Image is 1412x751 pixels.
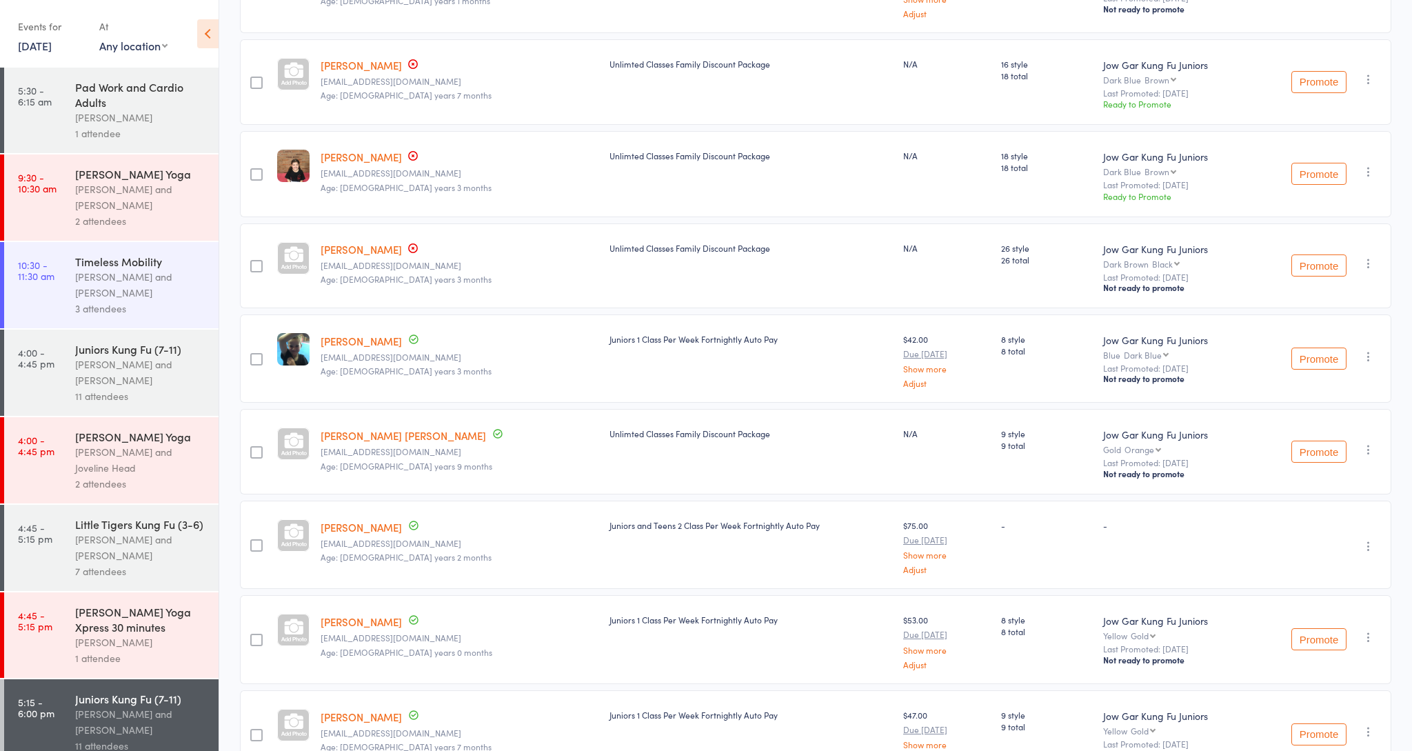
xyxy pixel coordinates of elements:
small: Due [DATE] [903,535,990,545]
small: Kruger_kelly@yahoo.com.au [321,633,598,643]
a: Adjust [903,9,990,18]
span: 8 style [1001,614,1093,625]
span: 9 total [1001,439,1093,451]
button: Promote [1291,348,1347,370]
div: [PERSON_NAME] and [PERSON_NAME] [75,269,207,301]
small: Last Promoted: [DATE] [1103,739,1246,749]
span: 8 total [1001,345,1093,357]
div: Gold [1131,726,1149,735]
a: 4:00 -4:45 pm[PERSON_NAME] Yoga[PERSON_NAME] and Joveline Head2 attendees [4,417,219,503]
div: 2 attendees [75,213,207,229]
small: Last Promoted: [DATE] [1103,363,1246,373]
div: Not ready to promote [1103,3,1246,14]
div: N/A [903,58,990,70]
img: image1596521400.png [277,333,310,366]
div: [PERSON_NAME] and [PERSON_NAME] [75,357,207,388]
div: Brown [1144,75,1169,84]
div: Any location [99,38,168,53]
div: Brown [1144,167,1169,176]
div: Ready to Promote [1103,98,1246,110]
span: 9 style [1001,709,1093,721]
div: [PERSON_NAME] Yoga [75,429,207,444]
button: Promote [1291,71,1347,93]
span: Age: [DEMOGRAPHIC_DATA] years 3 months [321,273,492,285]
a: [PERSON_NAME] [321,242,402,257]
span: Age: [DEMOGRAPHIC_DATA] years 2 months [321,551,492,563]
button: Promote [1291,723,1347,745]
div: $42.00 [903,333,990,388]
small: Last Promoted: [DATE] [1103,458,1246,468]
span: 8 total [1001,625,1093,637]
a: 4:45 -5:15 pm[PERSON_NAME] Yoga Xpress 30 minutes[PERSON_NAME]1 attendee [4,592,219,678]
a: [PERSON_NAME] [PERSON_NAME] [321,428,486,443]
small: vmarinadiaz@gmail.com [321,447,598,457]
a: [DATE] [18,38,52,53]
a: 4:45 -5:15 pmLittle Tigers Kung Fu (3-6)[PERSON_NAME] and [PERSON_NAME]7 attendees [4,505,219,591]
a: [PERSON_NAME] [321,520,402,534]
div: Little Tigers Kung Fu (3-6) [75,517,207,532]
div: Juniors Kung Fu (7-11) [75,341,207,357]
small: Due [DATE] [903,725,990,734]
div: [PERSON_NAME] Yoga Xpress 30 minutes [75,604,207,634]
div: Yellow [1103,726,1246,735]
div: [PERSON_NAME] [75,110,207,126]
div: Not ready to promote [1103,282,1246,293]
button: Promote [1291,254,1347,277]
span: Age: [DEMOGRAPHIC_DATA] years 7 months [321,89,492,101]
div: Ready to Promote [1103,190,1246,202]
div: Jow Gar Kung Fu Juniors [1103,58,1246,72]
time: 9:30 - 10:30 am [18,172,57,194]
span: 26 style [1001,242,1093,254]
div: Unlimted Classes Family Discount Package [609,242,892,254]
small: Due [DATE] [903,349,990,359]
time: 5:15 - 6:00 pm [18,697,54,719]
small: Kruger_kelly@yahoo.com.au [321,728,598,738]
button: Promote [1291,441,1347,463]
div: 1 attendee [75,650,207,666]
div: Not ready to promote [1103,373,1246,384]
div: N/A [903,242,990,254]
a: 10:30 -11:30 amTimeless Mobility[PERSON_NAME] and [PERSON_NAME]3 attendees [4,242,219,328]
div: Dark Blue [1103,167,1246,176]
time: 10:30 - 11:30 am [18,259,54,281]
a: Show more [903,645,990,654]
time: 4:00 - 4:45 pm [18,434,54,457]
div: Juniors 1 Class Per Week Fortnightly Auto Pay [609,614,892,625]
small: Last Promoted: [DATE] [1103,88,1246,98]
div: Blue [1103,350,1246,359]
span: 18 total [1001,70,1093,81]
div: [PERSON_NAME] and [PERSON_NAME] [75,532,207,563]
a: [PERSON_NAME] [321,150,402,164]
a: 9:30 -10:30 am[PERSON_NAME] Yoga[PERSON_NAME] and [PERSON_NAME]2 attendees [4,154,219,241]
div: Pad Work and Cardio Adults [75,79,207,110]
div: Juniors and Teens 2 Class Per Week Fortnightly Auto Pay [609,519,892,531]
button: Promote [1291,628,1347,650]
span: 8 style [1001,333,1093,345]
img: image1635831535.png [277,150,310,182]
a: [PERSON_NAME] [321,710,402,724]
small: cathkavas@outlook.com [321,168,598,178]
a: Adjust [903,565,990,574]
span: 26 total [1001,254,1093,266]
div: Jow Gar Kung Fu Juniors [1103,614,1246,628]
div: Jow Gar Kung Fu Juniors [1103,242,1246,256]
div: 7 attendees [75,563,207,579]
div: At [99,15,168,38]
time: 5:30 - 6:15 am [18,85,52,107]
div: Unlimted Classes Family Discount Package [609,150,892,161]
div: Gold [1103,445,1246,454]
div: [PERSON_NAME] and Joveline Head [75,444,207,476]
time: 4:00 - 4:45 pm [18,347,54,369]
a: [PERSON_NAME] [321,58,402,72]
div: Timeless Mobility [75,254,207,269]
div: Not ready to promote [1103,654,1246,665]
small: Last Promoted: [DATE] [1103,644,1246,654]
a: [PERSON_NAME] [321,614,402,629]
div: Jow Gar Kung Fu Juniors [1103,709,1246,723]
a: [PERSON_NAME] [321,334,402,348]
div: Juniors 1 Class Per Week Fortnightly Auto Pay [609,709,892,721]
div: [PERSON_NAME] and [PERSON_NAME] [75,706,207,738]
small: cathkavas@outlook.com [321,261,598,270]
span: 9 style [1001,428,1093,439]
span: 18 style [1001,150,1093,161]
